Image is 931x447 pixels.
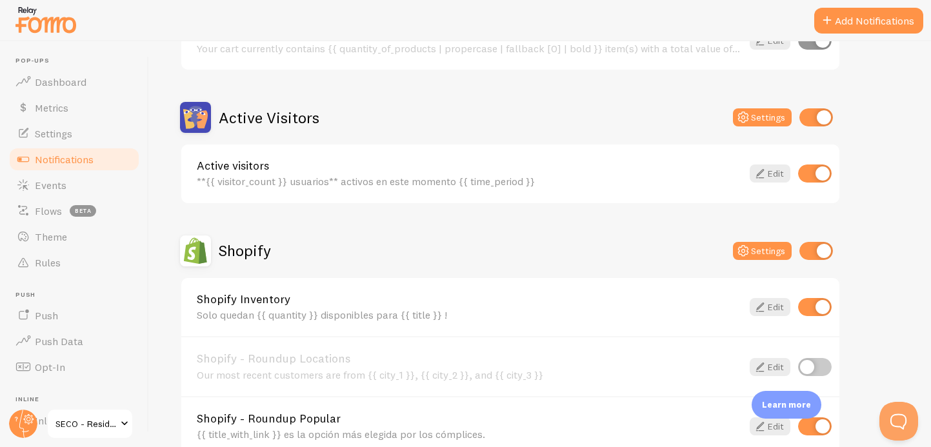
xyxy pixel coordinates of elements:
[15,57,141,65] span: Pop-ups
[8,121,141,146] a: Settings
[55,416,117,432] span: SECO - Residencia en [DEMOGRAPHIC_DATA]
[46,408,134,439] a: SECO - Residencia en [DEMOGRAPHIC_DATA]
[35,179,66,192] span: Events
[8,198,141,224] a: Flows beta
[70,205,96,217] span: beta
[219,241,271,261] h2: Shopify
[8,146,141,172] a: Notifications
[180,235,211,266] img: Shopify
[197,369,742,381] div: Our most recent customers are from {{ city_1 }}, {{ city_2 }}, and {{ city_3 }}
[35,361,65,373] span: Opt-In
[35,75,86,88] span: Dashboard
[35,127,72,140] span: Settings
[15,291,141,299] span: Push
[35,335,83,348] span: Push Data
[35,256,61,269] span: Rules
[8,95,141,121] a: Metrics
[8,354,141,380] a: Opt-In
[197,309,742,321] div: Solo quedan {{ quantity }} disponibles para {{ title }} !
[197,353,742,364] a: Shopify - Roundup Locations
[879,402,918,441] iframe: Help Scout Beacon - Open
[8,69,141,95] a: Dashboard
[35,309,58,322] span: Push
[197,413,742,424] a: Shopify - Roundup Popular
[35,153,94,166] span: Notifications
[762,399,811,411] p: Learn more
[14,3,78,36] img: fomo-relay-logo-orange.svg
[197,43,742,54] div: Your cart currently contains {{ quantity_of_products | propercase | fallback [0] | bold }} item(s...
[197,175,742,187] div: **{{ visitor_count }} usuarios** activos en este momento {{ time_period }}
[35,101,68,114] span: Metrics
[8,172,141,198] a: Events
[750,358,790,376] a: Edit
[35,204,62,217] span: Flows
[15,395,141,404] span: Inline
[35,230,67,243] span: Theme
[8,303,141,328] a: Push
[750,164,790,183] a: Edit
[752,391,821,419] div: Learn more
[733,108,792,126] button: Settings
[197,160,742,172] a: Active visitors
[8,250,141,275] a: Rules
[750,417,790,435] a: Edit
[197,428,742,440] div: {{ title_with_link }} es la opción más elegida por los cómplices.
[197,293,742,305] a: Shopify Inventory
[8,328,141,354] a: Push Data
[8,224,141,250] a: Theme
[8,408,141,433] a: Inline
[219,108,319,128] h2: Active Visitors
[750,298,790,316] a: Edit
[733,242,792,260] button: Settings
[180,102,211,133] img: Active Visitors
